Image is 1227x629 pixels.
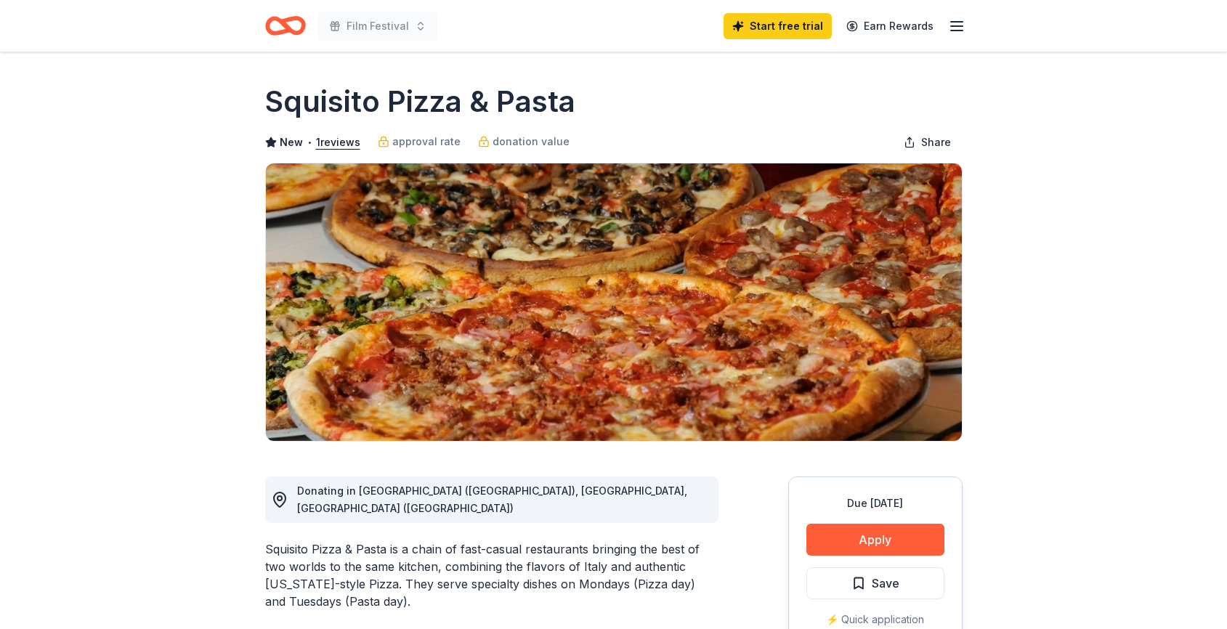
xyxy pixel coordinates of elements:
[265,540,718,610] div: Squisito Pizza & Pasta is a chain of fast-casual restaurants bringing the best of two worlds to t...
[921,134,951,151] span: Share
[806,567,944,599] button: Save
[297,484,687,514] span: Donating in [GEOGRAPHIC_DATA] ([GEOGRAPHIC_DATA]), [GEOGRAPHIC_DATA], [GEOGRAPHIC_DATA] ([GEOGRAP...
[347,17,409,35] span: Film Festival
[266,163,962,441] img: Image for Squisito Pizza & Pasta
[317,12,438,41] button: Film Festival
[478,133,570,150] a: donation value
[265,9,306,43] a: Home
[724,13,832,39] a: Start free trial
[280,134,303,151] span: New
[806,495,944,512] div: Due [DATE]
[265,81,575,122] h1: Squisito Pizza & Pasta
[806,611,944,628] div: ⚡️ Quick application
[806,524,944,556] button: Apply
[307,137,312,148] span: •
[316,134,360,151] button: 1reviews
[838,13,942,39] a: Earn Rewards
[493,133,570,150] span: donation value
[892,128,963,157] button: Share
[872,574,899,593] span: Save
[378,133,461,150] a: approval rate
[392,133,461,150] span: approval rate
